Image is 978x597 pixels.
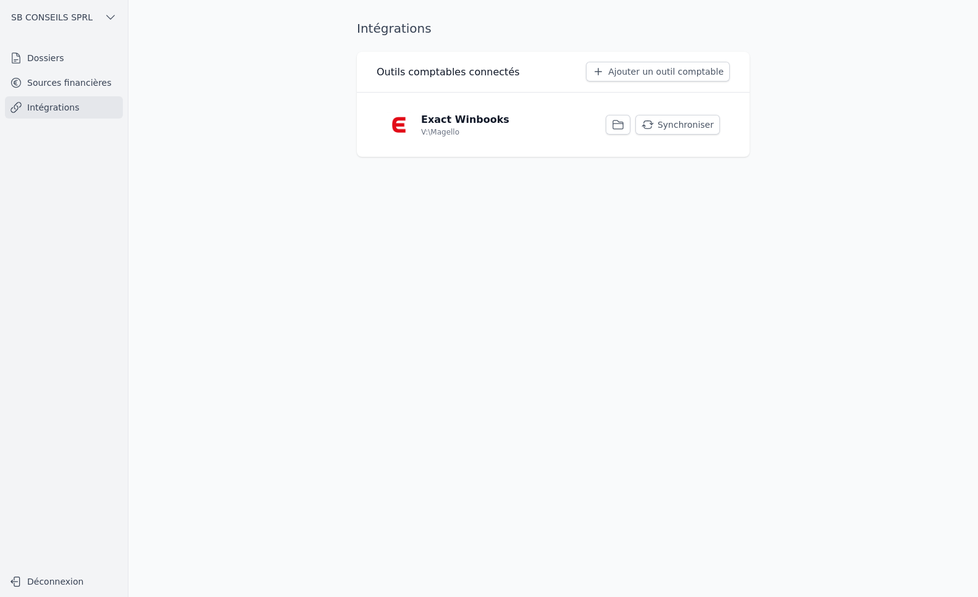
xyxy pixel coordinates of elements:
[5,7,123,27] button: SB CONSEILS SPRL
[5,47,123,69] a: Dossiers
[11,11,93,23] span: SB CONSEILS SPRL
[5,572,123,591] button: Déconnexion
[5,96,123,119] a: Intégrations
[421,112,509,127] p: Exact Winbooks
[377,65,520,80] h3: Outils comptables connectés
[586,62,730,81] button: Ajouter un outil comptable
[5,72,123,94] a: Sources financières
[377,102,730,147] a: Exact Winbooks V:\Magello Synchroniser
[635,115,720,135] button: Synchroniser
[357,20,432,37] h1: Intégrations
[421,127,459,137] p: V:\Magello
